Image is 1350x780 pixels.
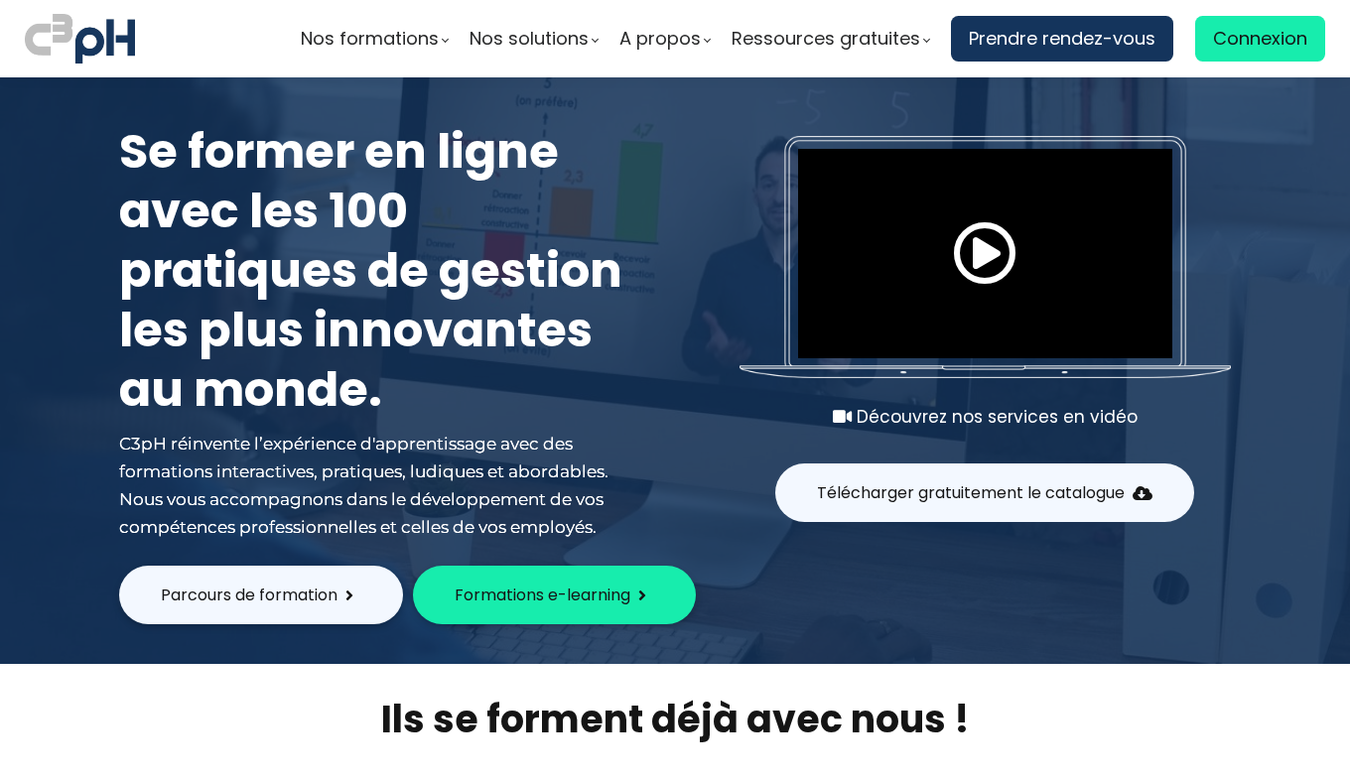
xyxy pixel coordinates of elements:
[817,480,1125,505] span: Télécharger gratuitement le catalogue
[619,24,701,54] span: A propos
[119,566,403,624] button: Parcours de formation
[119,122,635,420] h1: Se former en ligne avec les 100 pratiques de gestion les plus innovantes au monde.
[413,566,696,624] button: Formations e-learning
[740,403,1231,431] div: Découvrez nos services en vidéo
[161,583,337,607] span: Parcours de formation
[119,430,635,541] div: C3pH réinvente l’expérience d'apprentissage avec des formations interactives, pratiques, ludiques...
[775,463,1194,522] button: Télécharger gratuitement le catalogue
[470,24,589,54] span: Nos solutions
[1195,16,1325,62] a: Connexion
[301,24,439,54] span: Nos formations
[25,10,135,67] img: logo C3PH
[455,583,630,607] span: Formations e-learning
[969,24,1155,54] span: Prendre rendez-vous
[94,694,1256,744] h2: Ils se forment déjà avec nous !
[1213,24,1307,54] span: Connexion
[951,16,1173,62] a: Prendre rendez-vous
[732,24,920,54] span: Ressources gratuites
